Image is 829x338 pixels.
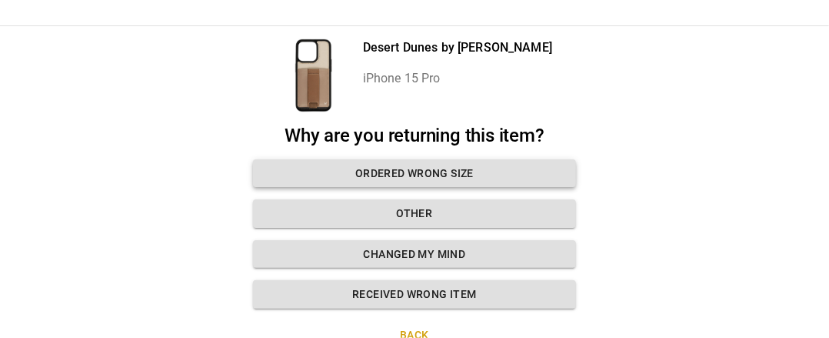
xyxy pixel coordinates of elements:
p: iPhone 15 Pro [363,69,552,88]
button: Received wrong item [253,280,576,309]
button: Changed my mind [253,240,576,269]
p: Desert Dunes by [PERSON_NAME] [363,38,552,57]
h2: Why are you returning this item? [253,125,576,147]
button: Other [253,199,576,228]
button: Ordered wrong size [253,159,576,188]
